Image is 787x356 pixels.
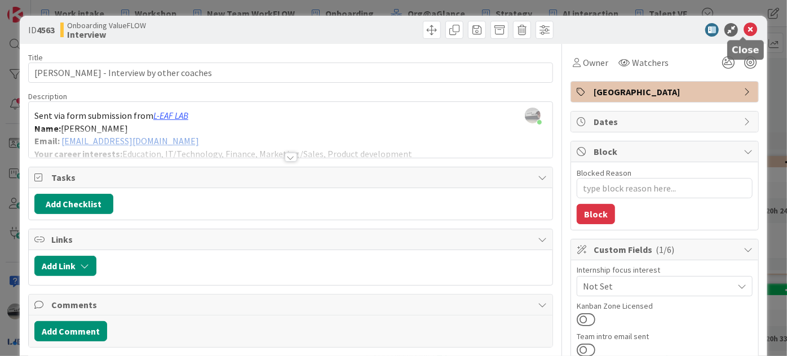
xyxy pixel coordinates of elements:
[577,302,753,310] div: Kanban Zone Licensed
[594,243,738,256] span: Custom Fields
[51,298,532,311] span: Comments
[525,108,541,123] img: jIClQ55mJEe4la83176FWmfCkxn1SgSj.jpg
[594,85,738,99] span: [GEOGRAPHIC_DATA]
[577,204,615,224] button: Block
[51,171,532,184] span: Tasks
[51,233,532,246] span: Links
[577,168,631,178] label: Blocked Reason
[61,123,128,134] span: [PERSON_NAME]
[594,115,738,128] span: Dates
[656,244,674,255] span: ( 1/6 )
[28,63,553,83] input: type card name here...
[594,145,738,158] span: Block
[34,110,153,121] span: Sent via form submission from
[34,321,107,341] button: Add Comment
[153,110,188,121] a: L-EAF LAB
[67,30,146,39] b: Interview
[577,266,753,274] div: Internship focus interest
[577,332,753,340] div: Team intro email sent
[732,44,759,55] h5: Close
[28,23,55,37] span: ID
[37,24,55,35] b: 4563
[28,91,67,101] span: Description
[34,194,113,214] button: Add Checklist
[34,256,96,276] button: Add Link
[632,56,669,69] span: Watchers
[28,52,43,63] label: Title
[34,123,61,134] strong: Name:
[583,56,608,69] span: Owner
[67,21,146,30] span: Onboarding ValueFLOW
[583,279,733,293] span: Not Set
